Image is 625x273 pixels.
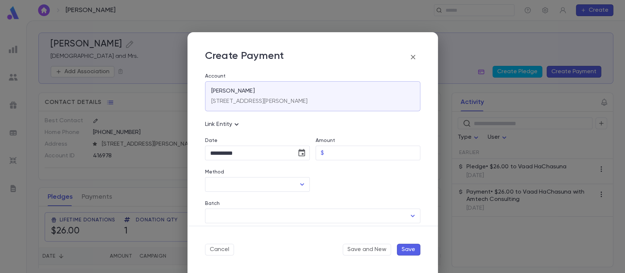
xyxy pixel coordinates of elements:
[205,169,224,175] label: Method
[205,73,420,79] label: Account
[321,149,324,157] p: $
[408,211,418,221] button: Open
[316,138,335,143] label: Amount
[343,244,391,255] button: Save and New
[297,179,307,190] button: Open
[211,87,255,95] p: [PERSON_NAME]
[211,98,308,105] p: [STREET_ADDRESS][PERSON_NAME]
[205,50,284,64] p: Create Payment
[205,201,220,206] label: Batch
[294,146,309,160] button: Choose date, selected date is Sep 10, 2025
[397,244,420,255] button: Save
[205,244,234,255] button: Cancel
[205,120,241,129] p: Link Entity
[205,138,310,143] label: Date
